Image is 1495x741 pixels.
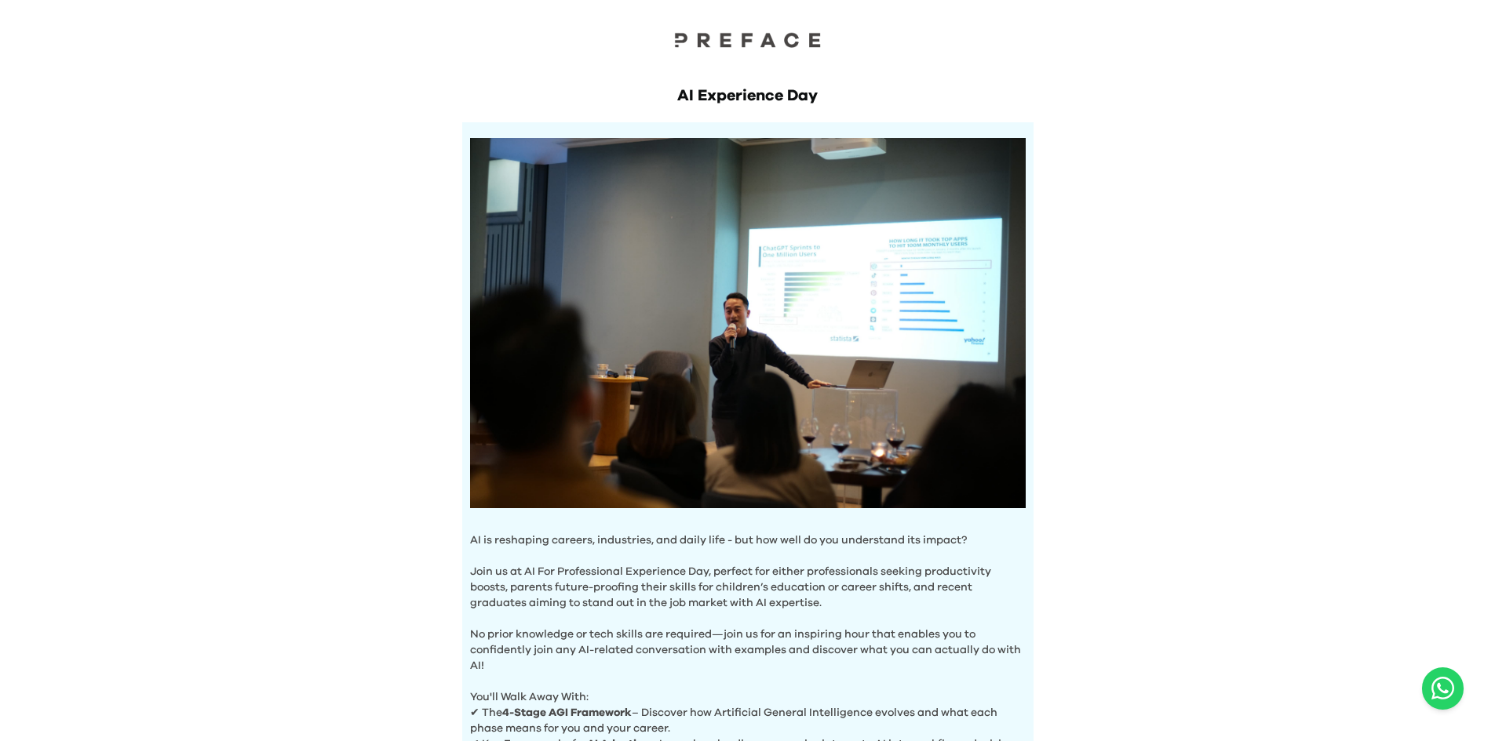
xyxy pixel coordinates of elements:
p: You'll Walk Away With: [470,674,1026,705]
a: Chat with us on WhatsApp [1422,667,1464,710]
img: Hero Image [470,138,1026,508]
button: Open WhatsApp chat [1422,667,1464,710]
p: AI is reshaping careers, industries, and daily life - but how well do you understand its impact? [470,532,1026,548]
h1: AI Experience Day [462,85,1034,107]
p: ✔ The – Discover how Artificial General Intelligence evolves and what each phase means for you an... [470,705,1026,736]
p: No prior knowledge or tech skills are required—join us for an inspiring hour that enables you to ... [470,611,1026,674]
img: Preface Logo [669,31,826,48]
p: Join us at AI For Professional Experience Day, perfect for either professionals seeking productiv... [470,548,1026,611]
a: Preface Logo [669,31,826,53]
b: 4-Stage AGI Framework [502,707,632,718]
